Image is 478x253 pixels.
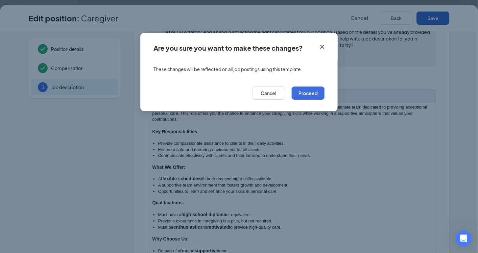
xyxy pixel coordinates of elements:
iframe: Intercom live chat [456,231,471,246]
svg: Cross [318,43,326,51]
div: Are you sure you want to make these changes? [154,44,303,52]
button: Cancel [252,87,285,100]
span: These changes will be reflected on all job postings using this template. [154,66,302,72]
button: Proceed [292,87,324,100]
button: Close [313,33,338,54]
